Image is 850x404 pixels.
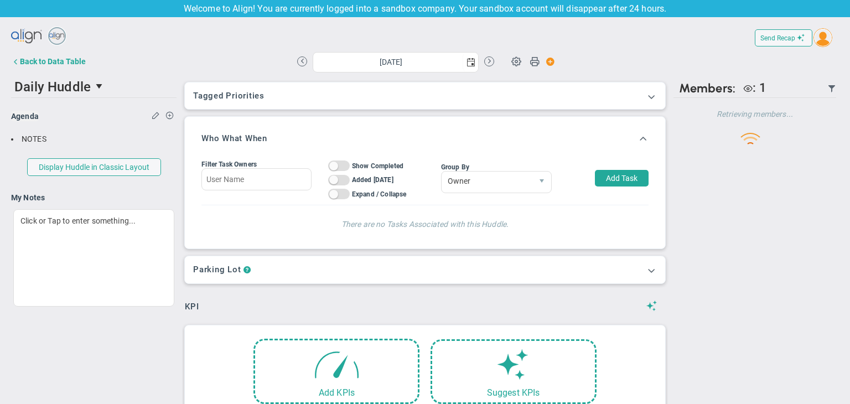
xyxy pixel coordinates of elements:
div: Back to Data Table [20,57,86,66]
span: select [91,77,110,96]
input: User Name [201,168,311,190]
span: Action Button [541,54,555,69]
span: 1 [759,81,766,95]
span: Print Huddle [530,56,540,71]
button: Send Recap [755,29,812,46]
span: Huddle Settings [506,50,527,71]
img: 208983.Person.photo [813,28,832,47]
span: Members: [679,81,735,96]
h4: Retrieving members... [673,109,836,119]
div: Add KPIs [255,387,418,398]
h4: There are no Tasks Associated with this Huddle. [212,216,637,229]
span: Suggestions (AI Feature) [646,301,657,311]
h3: Tagged Priorities [193,91,657,101]
div: Suggest KPIs [432,387,595,398]
span: Show Completed [352,162,403,170]
h3: Who What When [201,133,267,143]
div: NOTES [11,134,177,144]
img: align-logo.svg [11,25,43,48]
span: KPI [185,302,199,312]
span: : [753,81,756,95]
button: Back to Data Table [11,50,86,72]
span: Agenda [11,112,39,121]
span: select [463,53,478,72]
h4: My Notes [11,193,177,203]
span: select [532,172,551,193]
div: Filter Task Owners [201,160,311,168]
span: Filter Updated Members [827,84,836,93]
button: Add Task [595,170,649,187]
div: viewer v is a Viewer. [738,81,766,96]
div: Click or Tap to enter something... [13,209,174,307]
span: Added [DATE] [352,176,393,184]
span: Daily Huddle [14,79,91,95]
span: Owner [442,172,532,190]
div: Group By [441,163,552,171]
button: Display Huddle in Classic Layout [27,158,161,176]
span: Expand / Collapse [352,190,407,198]
h3: Parking Lot [193,265,241,275]
span: Send Recap [760,34,795,42]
